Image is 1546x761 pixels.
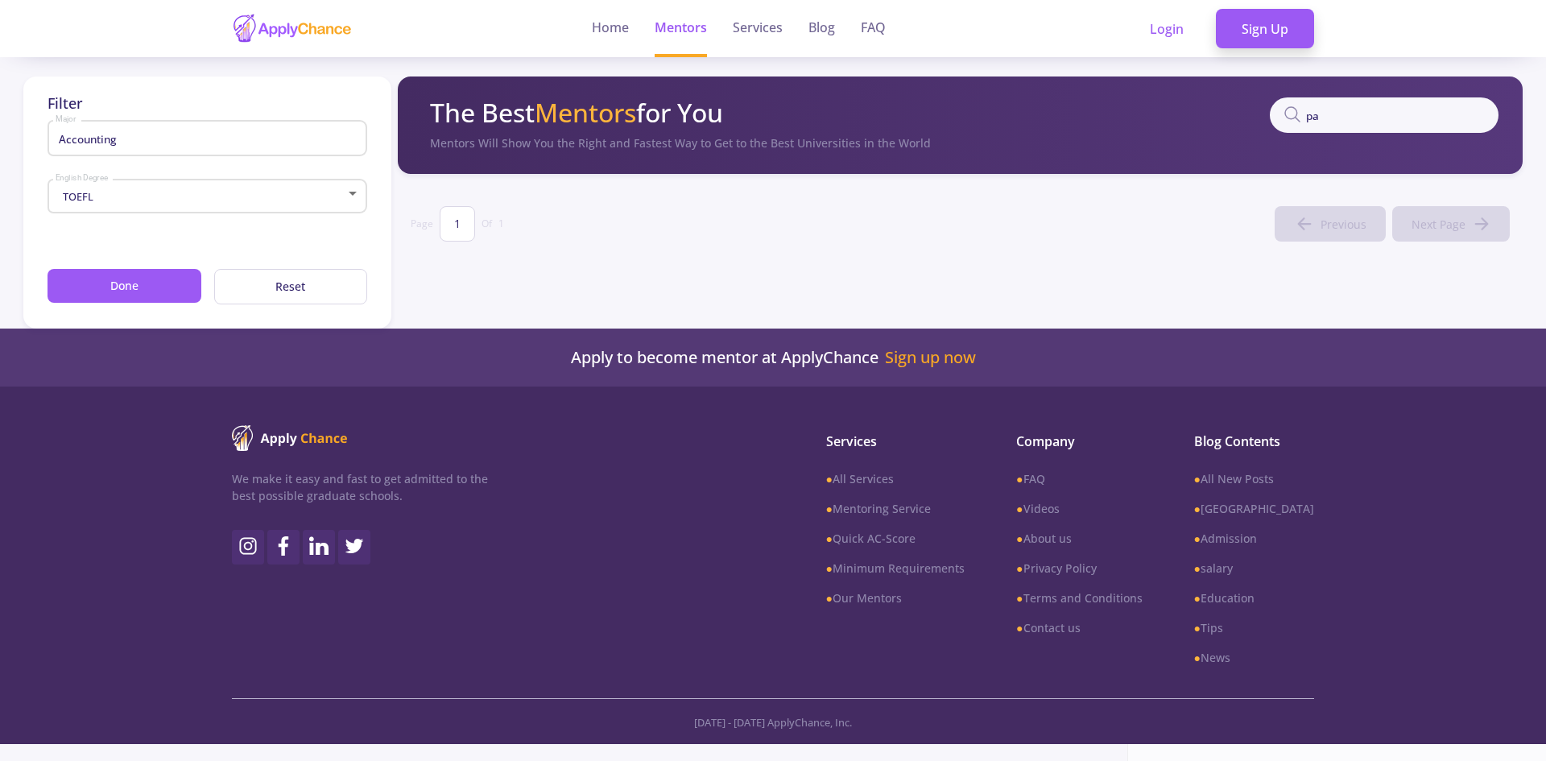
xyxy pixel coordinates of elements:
b: ● [826,501,833,516]
a: ●Privacy Policy [1016,560,1142,577]
a: ●salary [1194,560,1314,577]
a: ●Education [1194,589,1314,606]
a: Sign up now [885,348,976,367]
img: applychance logo [232,13,353,44]
b: ● [1016,590,1023,606]
b: ● [1194,650,1201,665]
a: ●Admission [1194,530,1314,547]
div: Mentors Will Show You the Right and Fastest Way to Get to the Best Universities in the World [430,134,1498,151]
a: ●News [1194,649,1314,666]
a: ●Contact us [1016,619,1142,636]
b: ● [826,531,833,546]
b: ● [826,471,833,486]
b: ● [1016,471,1023,486]
span: Company [1016,432,1142,451]
img: ApplyChance logo [232,425,348,451]
a: ●Terms and Conditions [1016,589,1142,606]
a: Sign Up [1216,9,1314,49]
a: ●Minimum Requirements [826,560,965,577]
span: TOEFL [59,189,93,204]
span: [DATE] - [DATE] ApplyChance, Inc. [694,715,852,730]
a: ●Quick AC-Score [826,530,965,547]
button: Next Page [1392,206,1510,242]
b: ● [1194,471,1201,486]
span: 1 [498,217,504,231]
a: ●Mentoring Service [826,500,965,517]
input: Search [1270,97,1498,133]
button: Previous [1275,206,1386,242]
a: ●[GEOGRAPHIC_DATA] [1194,500,1314,517]
span: Of [482,217,492,231]
b: ● [1194,620,1201,635]
b: ● [1194,590,1201,606]
b: ● [1016,560,1023,576]
button: Done [48,269,201,304]
p: We make it easy and fast to get admitted to the best possible graduate schools. [232,470,488,504]
a: ●Videos [1016,500,1142,517]
a: ●All New Posts [1194,470,1314,487]
h2: The Best for You [430,97,723,128]
b: ● [1016,531,1023,546]
a: ●Tips [1194,619,1314,636]
b: ● [1016,620,1023,635]
span: Previous [1321,216,1366,233]
span: Services [826,432,965,451]
span: Blog Contents [1194,432,1314,451]
button: Reset [214,269,368,305]
b: ● [1194,560,1201,576]
a: ●All Services [826,470,965,487]
b: ● [826,590,833,606]
b: ● [1016,501,1023,516]
a: ●About us [1016,530,1142,547]
a: ●FAQ [1016,470,1142,487]
span: Mentors [535,95,636,130]
span: Page [411,217,433,231]
a: Login [1124,9,1209,49]
span: Filter [48,93,83,113]
span: Next Page [1412,216,1465,233]
b: ● [826,560,833,576]
b: ● [1194,501,1201,516]
b: ● [1194,531,1201,546]
a: ●Our Mentors [826,589,965,606]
